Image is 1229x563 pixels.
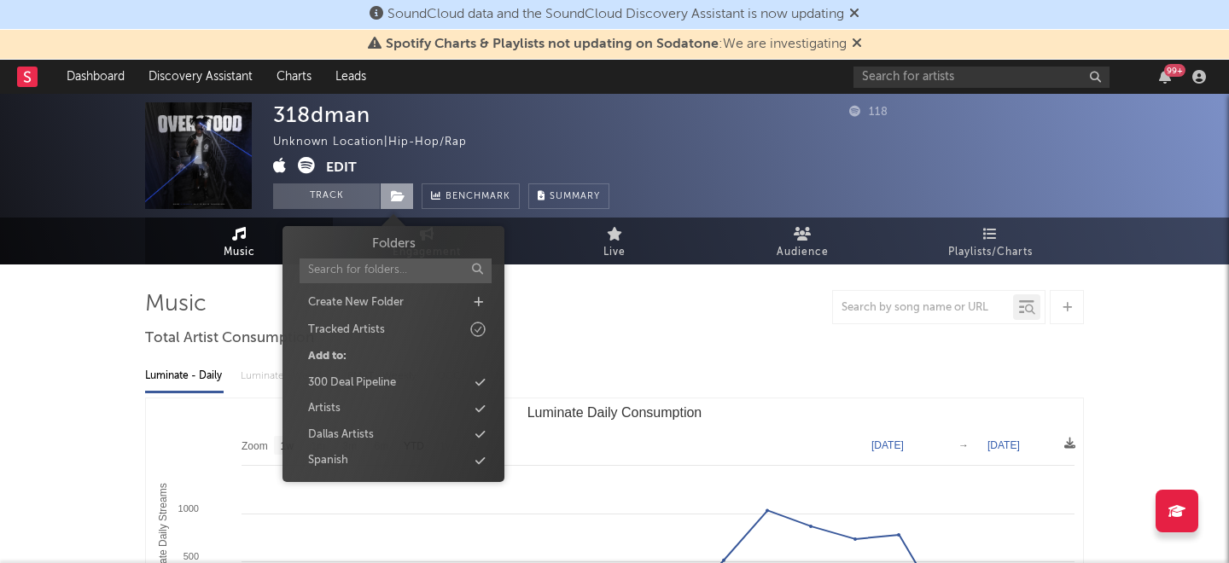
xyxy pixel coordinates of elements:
a: Benchmark [422,183,520,209]
text: → [958,439,969,451]
a: Audience [708,218,896,264]
div: 300 Deal Pipeline [308,374,396,392]
text: Luminate Daily Consumption [527,405,702,420]
div: Unknown Location | Hip-Hop/Rap [273,132,486,153]
span: : We are investigating [386,38,847,51]
span: Audience [777,242,829,263]
text: 1000 [178,503,199,514]
span: Playlists/Charts [948,242,1033,263]
div: Artists [308,400,341,417]
div: Dallas Artists [308,427,374,444]
input: Search by song name or URL [833,301,1013,315]
a: Live [521,218,708,264]
span: Total Artist Consumption [145,328,314,349]
text: [DATE] [987,439,1020,451]
a: Music [145,218,333,264]
button: Summary [528,183,609,209]
div: Tracked Artists [308,322,385,339]
span: Music [224,242,255,263]
span: Benchmark [446,187,510,207]
a: Dashboard [55,60,137,94]
div: Add to: [308,348,347,365]
div: Create New Folder [308,294,404,311]
a: Discovery Assistant [137,60,265,94]
div: Spanish [308,452,348,469]
h3: Folders [371,235,415,254]
a: Playlists/Charts [896,218,1084,264]
button: Track [273,183,380,209]
span: Dismiss [852,38,862,51]
input: Search for folders... [300,258,492,283]
button: 99+ [1159,70,1171,84]
span: Summary [550,192,600,201]
input: Search for artists [853,67,1110,88]
a: Charts [265,60,323,94]
text: Zoom [242,440,268,452]
a: Leads [323,60,378,94]
text: 1w [281,440,294,452]
a: Engagement [333,218,521,264]
span: 118 [849,107,888,118]
div: 318dman [273,102,370,127]
span: Live [603,242,626,263]
span: Spotify Charts & Playlists not updating on Sodatone [386,38,719,51]
div: 99 + [1164,64,1185,77]
span: SoundCloud data and the SoundCloud Discovery Assistant is now updating [387,8,844,21]
text: [DATE] [871,439,904,451]
text: 500 [183,551,199,561]
div: Luminate - Daily [145,362,224,391]
button: Edit [326,157,357,178]
span: Dismiss [849,8,859,21]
